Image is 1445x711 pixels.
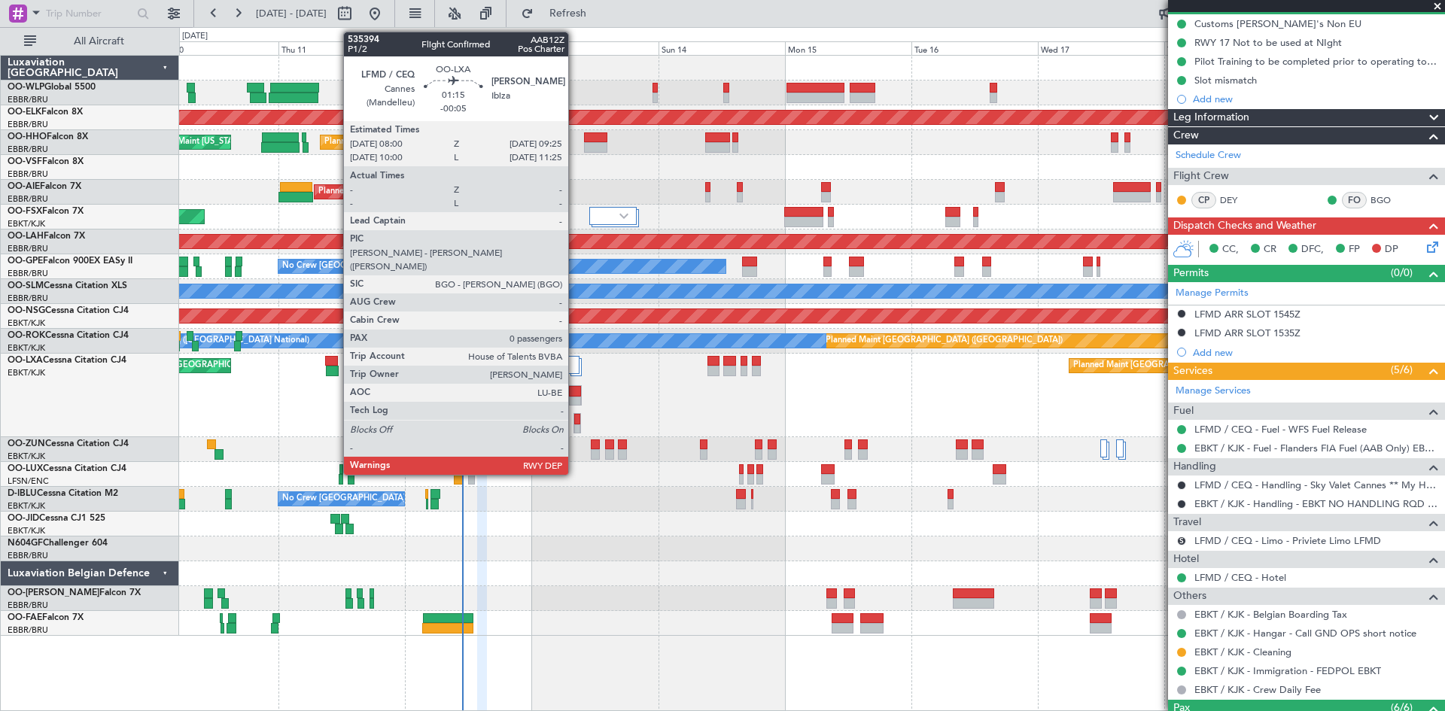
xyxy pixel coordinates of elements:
[1173,109,1249,126] span: Leg Information
[1391,265,1413,281] span: (0/0)
[1385,242,1398,257] span: DP
[911,41,1038,55] div: Tue 16
[1370,193,1404,207] a: BGO
[8,207,84,216] a: OO-FSXFalcon 7X
[1194,664,1381,677] a: EBKT / KJK - Immigration - FEDPOL EBKT
[282,255,534,278] div: No Crew [GEOGRAPHIC_DATA] ([GEOGRAPHIC_DATA] National)
[1194,627,1416,640] a: EBKT / KJK - Hangar - Call GND OPS short notice
[1173,217,1316,235] span: Dispatch Checks and Weather
[1173,458,1216,476] span: Handling
[1173,127,1199,144] span: Crew
[1222,242,1239,257] span: CC,
[537,8,600,19] span: Refresh
[46,2,132,25] input: Trip Number
[1220,193,1254,207] a: DEY
[1194,646,1291,658] a: EBKT / KJK - Cleaning
[8,525,45,536] a: EBKT/KJK
[8,500,45,512] a: EBKT/KJK
[8,243,48,254] a: EBBR/BRU
[8,514,39,523] span: OO-JID
[8,83,96,92] a: OO-WLPGlobal 5500
[1191,192,1216,208] div: CP
[182,30,208,43] div: [DATE]
[1194,608,1347,621] a: EBKT / KJK - Belgian Boarding Tax
[8,331,45,340] span: OO-ROK
[1177,536,1186,545] button: S
[1194,534,1381,547] a: LFMD / CEQ - Limo - Priviete Limo LFMD
[1164,41,1291,55] div: Thu 18
[39,36,159,47] span: All Aircraft
[8,94,48,105] a: EBBR/BRU
[8,257,43,266] span: OO-GPE
[318,181,555,203] div: Planned Maint [GEOGRAPHIC_DATA] ([GEOGRAPHIC_DATA])
[8,331,129,340] a: OO-ROKCessna Citation CJ4
[1173,265,1209,282] span: Permits
[8,281,127,290] a: OO-SLMCessna Citation XLS
[8,588,99,597] span: OO-[PERSON_NAME]
[8,539,108,548] a: N604GFChallenger 604
[8,268,48,279] a: EBBR/BRU
[1073,354,1310,377] div: Planned Maint [GEOGRAPHIC_DATA] ([GEOGRAPHIC_DATA])
[8,476,49,487] a: LFSN/ENC
[514,2,604,26] button: Refresh
[8,157,42,166] span: OO-VSF
[17,29,163,53] button: All Aircraft
[8,281,44,290] span: OO-SLM
[1194,571,1286,584] a: LFMD / CEQ - Hotel
[8,306,129,315] a: OO-NSGCessna Citation CJ4
[1194,327,1300,339] div: LFMD ARR SLOT 1535Z
[1194,683,1321,696] a: EBKT / KJK - Crew Daily Fee
[1173,514,1201,531] span: Travel
[8,451,45,462] a: EBKT/KJK
[8,514,105,523] a: OO-JIDCessna CJ1 525
[1176,384,1251,399] a: Manage Services
[1264,242,1276,257] span: CR
[8,439,129,448] a: OO-ZUNCessna Citation CJ4
[1342,192,1367,208] div: FO
[8,144,48,155] a: EBBR/BRU
[8,182,81,191] a: OO-AIEFalcon 7X
[1194,36,1342,49] div: RWY 17 Not to be used at NIght
[8,439,45,448] span: OO-ZUN
[8,157,84,166] a: OO-VSFFalcon 8X
[8,182,40,191] span: OO-AIE
[8,207,42,216] span: OO-FSX
[1194,479,1437,491] a: LFMD / CEQ - Handling - Sky Valet Cannes ** My Handling**LFMD / CEQ
[8,169,48,180] a: EBBR/BRU
[8,342,45,354] a: EBKT/KJK
[8,356,43,365] span: OO-LXA
[256,7,327,20] span: [DATE] - [DATE]
[1173,551,1199,568] span: Hotel
[8,613,42,622] span: OO-FAE
[785,41,911,55] div: Mon 15
[8,588,141,597] a: OO-[PERSON_NAME]Falcon 7X
[405,41,531,55] div: Fri 12
[440,255,713,278] div: Planned Maint [GEOGRAPHIC_DATA] ([GEOGRAPHIC_DATA] National)
[619,213,628,219] img: arrow-gray.svg
[8,367,45,378] a: EBKT/KJK
[1349,242,1360,257] span: FP
[152,41,278,55] div: Wed 10
[1194,55,1437,68] div: Pilot Training to be completed prior to operating to LFMD
[659,41,785,55] div: Sun 14
[1173,363,1212,380] span: Services
[278,41,405,55] div: Thu 11
[1173,168,1229,185] span: Flight Crew
[8,600,48,611] a: EBBR/BRU
[1391,362,1413,378] span: (5/6)
[8,193,48,205] a: EBBR/BRU
[282,488,534,510] div: No Crew [GEOGRAPHIC_DATA] ([GEOGRAPHIC_DATA] National)
[826,330,1063,352] div: Planned Maint [GEOGRAPHIC_DATA] ([GEOGRAPHIC_DATA])
[8,306,45,315] span: OO-NSG
[1193,346,1437,359] div: Add new
[1176,148,1241,163] a: Schedule Crew
[1194,308,1300,321] div: LFMD ARR SLOT 1545Z
[8,464,126,473] a: OO-LUXCessna Citation CJ4
[8,119,48,130] a: EBBR/BRU
[1194,74,1257,87] div: Slot mismatch
[1194,423,1367,436] a: LFMD / CEQ - Fuel - WFS Fuel Release
[8,318,45,329] a: EBKT/KJK
[8,132,47,141] span: OO-HHO
[8,356,126,365] a: OO-LXACessna Citation CJ4
[8,257,132,266] a: OO-GPEFalcon 900EX EASy II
